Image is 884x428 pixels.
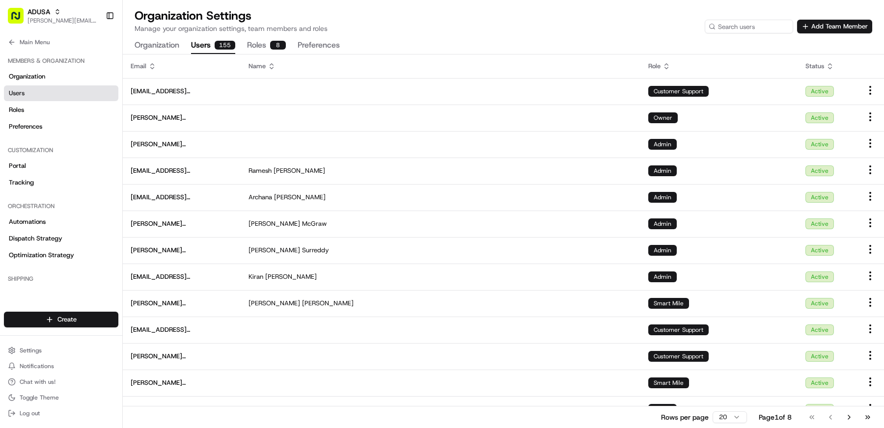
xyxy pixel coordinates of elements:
div: 📗 [10,220,18,228]
div: Active [805,404,834,415]
span: Chat with us! [20,378,55,386]
p: Rows per page [661,412,709,422]
span: [EMAIL_ADDRESS][PERSON_NAME][DOMAIN_NAME] [131,166,233,175]
span: [PERSON_NAME][EMAIL_ADDRESS][PERSON_NAME][DOMAIN_NAME] [131,352,233,361]
span: [DATE] [87,152,107,160]
span: [PERSON_NAME] [30,152,80,160]
div: Admin [648,192,677,203]
a: Automations [4,214,118,230]
button: Main Menu [4,35,118,49]
div: Owner [648,112,678,123]
div: Smart Mile [648,377,689,388]
span: API [272,405,281,414]
span: [PERSON_NAME] [30,178,80,186]
input: Clear [26,63,162,73]
span: [PERSON_NAME] [274,193,326,202]
span: [PERSON_NAME] [274,166,325,175]
div: Customer Support [648,324,709,335]
button: [PERSON_NAME][EMAIL_ADDRESS][DOMAIN_NAME] [28,17,98,25]
span: [PERSON_NAME] [249,219,300,228]
div: Active [805,218,834,229]
button: Preferences [298,37,340,54]
button: Add Team Member [797,20,872,33]
div: Start new chat [44,93,161,103]
span: API Documentation [93,219,158,229]
span: [PERSON_NAME] [302,299,354,308]
div: Name [249,62,633,71]
a: Users [4,85,118,101]
div: Admin [648,139,677,150]
span: • [82,152,85,160]
div: Admin [648,404,677,415]
span: [EMAIL_ADDRESS][PERSON_NAME][DOMAIN_NAME] [131,193,233,202]
span: Automations [9,217,46,226]
div: Members & Organization [4,53,118,69]
span: Roles [9,106,24,114]
a: Organization [4,69,118,84]
button: Toggle Theme [4,391,118,404]
a: Preferences [4,119,118,134]
span: Ramesh [249,166,272,175]
div: 💻 [83,220,91,228]
span: [PERSON_NAME] [249,299,300,308]
div: Active [805,165,834,176]
button: Users [191,37,235,54]
div: Customer Support [648,351,709,362]
span: Optimization Strategy [9,251,74,260]
input: Search users [705,20,793,33]
div: Admin [648,245,677,256]
div: Admin [648,218,677,229]
button: ADUSA [28,7,50,17]
div: Active [805,351,834,362]
span: Tracking [9,178,34,187]
span: ADUSA [249,405,270,414]
span: • [82,178,85,186]
span: [EMAIL_ADDRESS][PERSON_NAME][DOMAIN_NAME] [131,87,233,96]
div: 8 [270,41,286,50]
span: Kiran [249,272,263,281]
span: [PERSON_NAME][EMAIL_ADDRESS][PERSON_NAME][DOMAIN_NAME] [131,378,233,387]
img: Tiffany Volk [10,142,26,158]
h1: Organization Settings [135,8,328,24]
div: Active [805,112,834,123]
span: [PERSON_NAME][EMAIL_ADDRESS][DOMAIN_NAME] [131,140,233,149]
div: Customization [4,142,118,158]
div: Customer Support [648,86,709,97]
span: Organization [9,72,45,81]
img: 4037041995827_4c49e92c6e3ed2e3ec13_72.png [21,93,38,111]
div: Orchestration [4,198,118,214]
span: [EMAIL_ADDRESS][DOMAIN_NAME] [131,325,233,334]
span: [PERSON_NAME][EMAIL_ADDRESS][PERSON_NAME][DOMAIN_NAME] [131,113,233,122]
div: We're available if you need us! [44,103,135,111]
div: Past conversations [10,127,66,135]
span: Toggle Theme [20,394,59,401]
span: [PERSON_NAME] [249,246,300,255]
span: Log out [20,409,40,417]
a: Dispatch Strategy [4,231,118,246]
a: Optimization Strategy [4,247,118,263]
a: Roles [4,102,118,118]
div: Email [131,62,233,71]
div: Role [648,62,790,71]
button: Create [4,312,118,327]
span: McGraw [302,219,327,228]
span: Settings [20,347,42,354]
div: Active [805,86,834,97]
a: Powered byPylon [69,242,119,250]
div: Admin [648,165,677,176]
a: 📗Knowledge Base [6,215,79,233]
a: Portal [4,158,118,174]
img: 1736555255976-a54dd68f-1ca7-489b-9aae-adbdc363a1c4 [10,93,28,111]
button: Settings [4,344,118,357]
img: Ami Wang [10,169,26,185]
span: Archana [249,193,272,202]
div: Shipping [4,271,118,287]
button: Log out [4,406,118,420]
span: Dispatch Strategy [9,234,62,243]
span: [PERSON_NAME][EMAIL_ADDRESS][DOMAIN_NAME] [131,246,233,255]
div: Active [805,245,834,256]
div: Status [805,62,849,71]
span: Surreddy [302,246,329,255]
